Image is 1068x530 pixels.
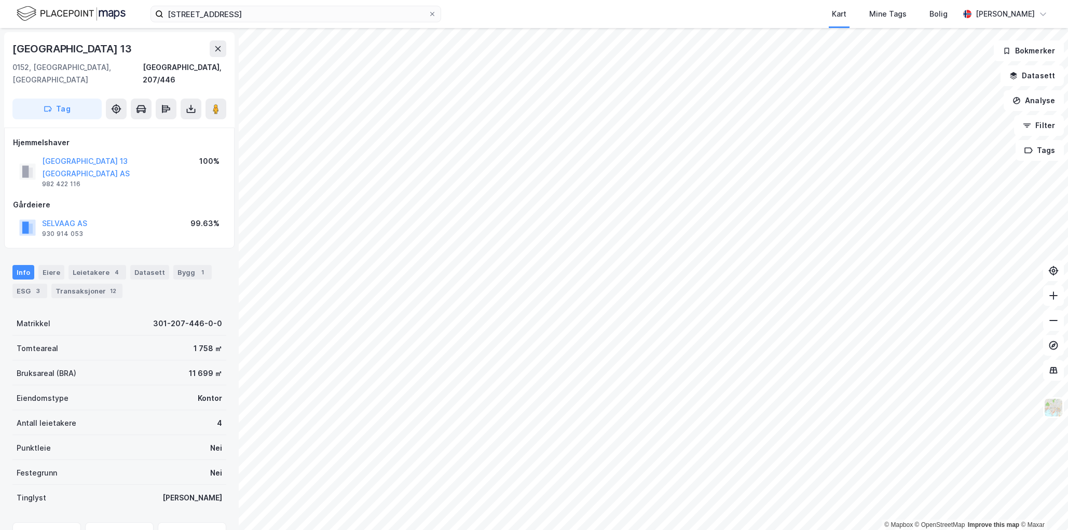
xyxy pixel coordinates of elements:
[915,521,965,528] a: OpenStreetMap
[194,342,222,355] div: 1 758 ㎡
[13,136,226,149] div: Hjemmelshaver
[210,467,222,479] div: Nei
[1001,65,1064,86] button: Datasett
[1014,115,1064,136] button: Filter
[153,317,222,330] div: 301-207-446-0-0
[17,5,126,23] img: logo.f888ab2527a4732fd821a326f86c7f29.svg
[190,217,220,230] div: 99.63%
[12,99,102,119] button: Tag
[869,8,907,20] div: Mine Tags
[994,40,1064,61] button: Bokmerker
[17,467,57,479] div: Festegrunn
[217,417,222,429] div: 4
[69,265,126,280] div: Leietakere
[17,367,76,380] div: Bruksareal (BRA)
[1044,398,1063,417] img: Z
[1016,480,1068,530] iframe: Chat Widget
[884,521,913,528] a: Mapbox
[12,61,143,86] div: 0152, [GEOGRAPHIC_DATA], [GEOGRAPHIC_DATA]
[17,392,69,405] div: Eiendomstype
[210,442,222,454] div: Nei
[189,367,222,380] div: 11 699 ㎡
[17,342,58,355] div: Tomteareal
[173,265,212,280] div: Bygg
[12,284,47,298] div: ESG
[33,286,43,296] div: 3
[929,8,948,20] div: Bolig
[143,61,226,86] div: [GEOGRAPHIC_DATA], 207/446
[42,180,80,188] div: 982 422 116
[42,230,83,238] div: 930 914 053
[197,267,208,277] div: 1
[1016,140,1064,161] button: Tags
[976,8,1035,20] div: [PERSON_NAME]
[13,199,226,211] div: Gårdeiere
[1004,90,1064,111] button: Analyse
[832,8,846,20] div: Kart
[12,40,134,57] div: [GEOGRAPHIC_DATA] 13
[162,492,222,504] div: [PERSON_NAME]
[12,265,34,280] div: Info
[17,317,50,330] div: Matrikkel
[108,286,118,296] div: 12
[17,417,76,429] div: Antall leietakere
[51,284,122,298] div: Transaksjoner
[130,265,169,280] div: Datasett
[17,442,51,454] div: Punktleie
[163,6,428,22] input: Søk på adresse, matrikkel, gårdeiere, leietakere eller personer
[17,492,46,504] div: Tinglyst
[112,267,122,277] div: 4
[199,155,220,168] div: 100%
[38,265,64,280] div: Eiere
[198,392,222,405] div: Kontor
[968,521,1019,528] a: Improve this map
